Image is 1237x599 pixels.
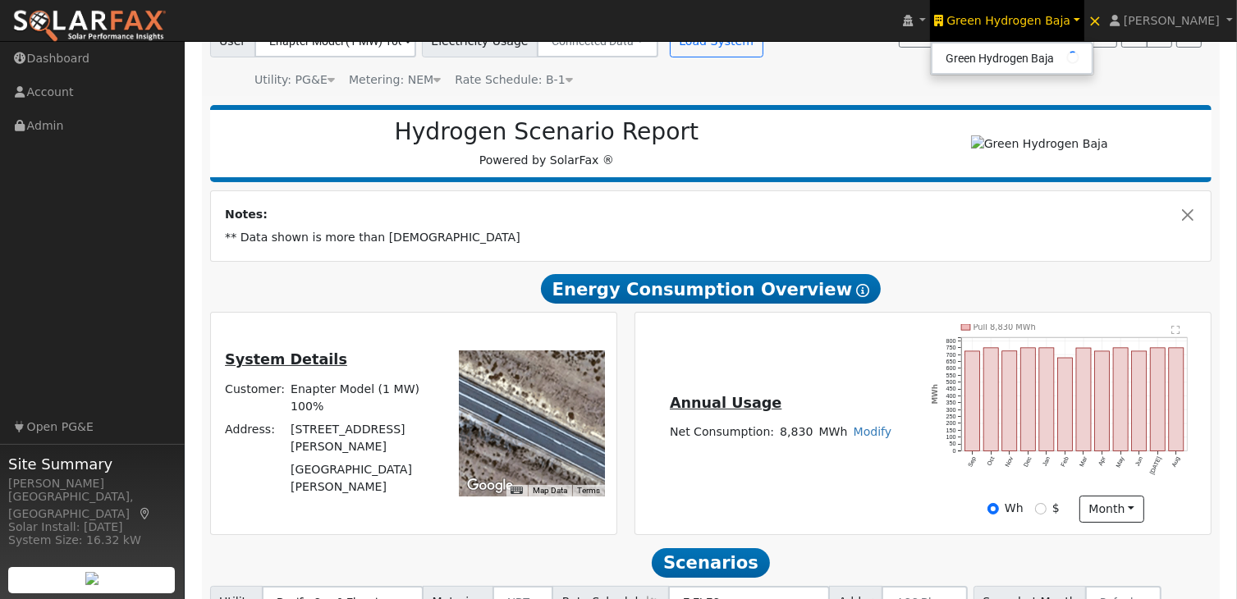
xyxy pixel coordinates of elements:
rect: onclick="" [1114,348,1129,451]
input: $ [1035,503,1047,514]
rect: onclick="" [1095,351,1110,451]
text: Aug [1171,456,1182,469]
text: Mar [1078,455,1089,469]
span: [PERSON_NAME] [1124,14,1220,27]
span: Alias: None [455,73,572,86]
text: [DATE] [1148,456,1163,476]
rect: onclick="" [1039,348,1054,451]
i: Show Help [856,284,869,297]
text: Jun [1134,456,1144,468]
rect: onclick="" [1151,348,1166,451]
text: Sep [967,456,978,469]
text: Apr [1097,455,1107,468]
text: Oct [986,456,996,468]
h2: Hydrogen Scenario Report [227,118,867,146]
text: Dec [1022,455,1033,469]
text: Feb [1060,456,1070,469]
text: 150 [946,427,956,434]
td: [GEOGRAPHIC_DATA][PERSON_NAME] [288,459,438,499]
button: Keyboard shortcuts [511,485,522,496]
text: 0 [953,447,956,455]
td: 8,830 [777,421,816,444]
div: [PERSON_NAME] [8,475,176,492]
rect: onclick="" [1002,351,1017,451]
img: SolarFax [12,9,167,43]
div: Powered by SolarFax ® [218,118,876,169]
td: [STREET_ADDRESS][PERSON_NAME] [288,418,438,458]
img: Green Hydrogen Baja [971,135,1108,153]
text: Nov [1004,455,1015,469]
img: Google [463,475,517,496]
div: Solar Install: [DATE] [8,519,176,536]
button: Map Data [533,485,567,496]
text: 200 [946,420,956,428]
text: 400 [946,392,956,400]
text: 650 [946,358,956,365]
text:  [1171,325,1180,335]
text: 600 [946,365,956,373]
td: MWh [816,421,850,444]
text: 800 [946,337,956,345]
text: 750 [946,345,956,352]
td: Address: [222,418,288,458]
rect: onclick="" [1058,359,1073,451]
span: Green Hydrogen Baja [946,14,1070,27]
div: [GEOGRAPHIC_DATA], [GEOGRAPHIC_DATA] [8,488,176,523]
a: Open this area in Google Maps (opens a new window) [463,475,517,496]
rect: onclick="" [1132,351,1147,451]
text: May [1115,455,1126,469]
text: 450 [946,386,956,393]
rect: onclick="" [965,351,980,451]
input: Wh [987,503,999,514]
text: 500 [946,379,956,386]
span: Energy Consumption Overview [541,274,881,304]
text: Jan [1042,456,1052,468]
rect: onclick="" [1169,348,1184,451]
text: 350 [946,400,956,407]
td: ** Data shown is more than [DEMOGRAPHIC_DATA] [222,226,1200,249]
text: Pull 8,830 MWh [974,323,1036,332]
span: Scenarios [652,548,769,578]
text: MWh [932,385,940,405]
td: Enapter Model (1 MW) 100% [288,377,438,418]
strong: Notes: [225,208,268,221]
a: Map [138,507,153,520]
a: Terms (opens in new tab) [577,486,600,495]
text: 50 [950,441,956,448]
a: Modify [854,425,892,438]
text: 700 [946,351,956,359]
div: Utility: PG&E [254,71,335,89]
text: 250 [946,413,956,420]
td: Customer: [222,377,288,418]
text: 100 [946,434,956,441]
button: Close [1180,206,1197,223]
button: month [1079,496,1144,524]
td: Net Consumption: [667,421,777,444]
rect: onclick="" [1021,348,1036,451]
img: retrieve [85,572,99,585]
div: System Size: 16.32 kW [8,532,176,549]
label: Wh [1005,500,1024,517]
u: System Details [225,351,347,368]
rect: onclick="" [1076,349,1091,451]
span: × [1088,11,1102,30]
rect: onclick="" [984,348,999,451]
text: 550 [946,372,956,379]
u: Annual Usage [670,395,781,411]
text: 300 [946,406,956,414]
label: $ [1052,500,1060,517]
div: Metering: NEM [349,71,441,89]
span: Site Summary [8,453,176,475]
